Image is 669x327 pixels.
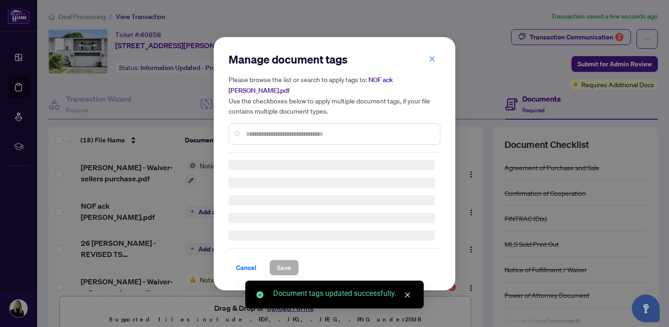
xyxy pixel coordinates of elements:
a: Close [402,290,413,300]
div: Document tags updated successfully. [273,288,413,299]
button: Open asap [632,295,660,322]
button: Cancel [229,260,264,276]
span: Cancel [236,260,256,275]
span: check-circle [256,291,263,298]
h5: Please browse the list or search to apply tags to: Use the checkboxes below to apply multiple doc... [229,74,440,116]
h2: Manage document tags [229,52,440,67]
span: close [429,55,435,62]
span: NOF ack [PERSON_NAME].pdf [229,76,393,95]
button: Save [269,260,299,276]
span: close [404,292,411,298]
